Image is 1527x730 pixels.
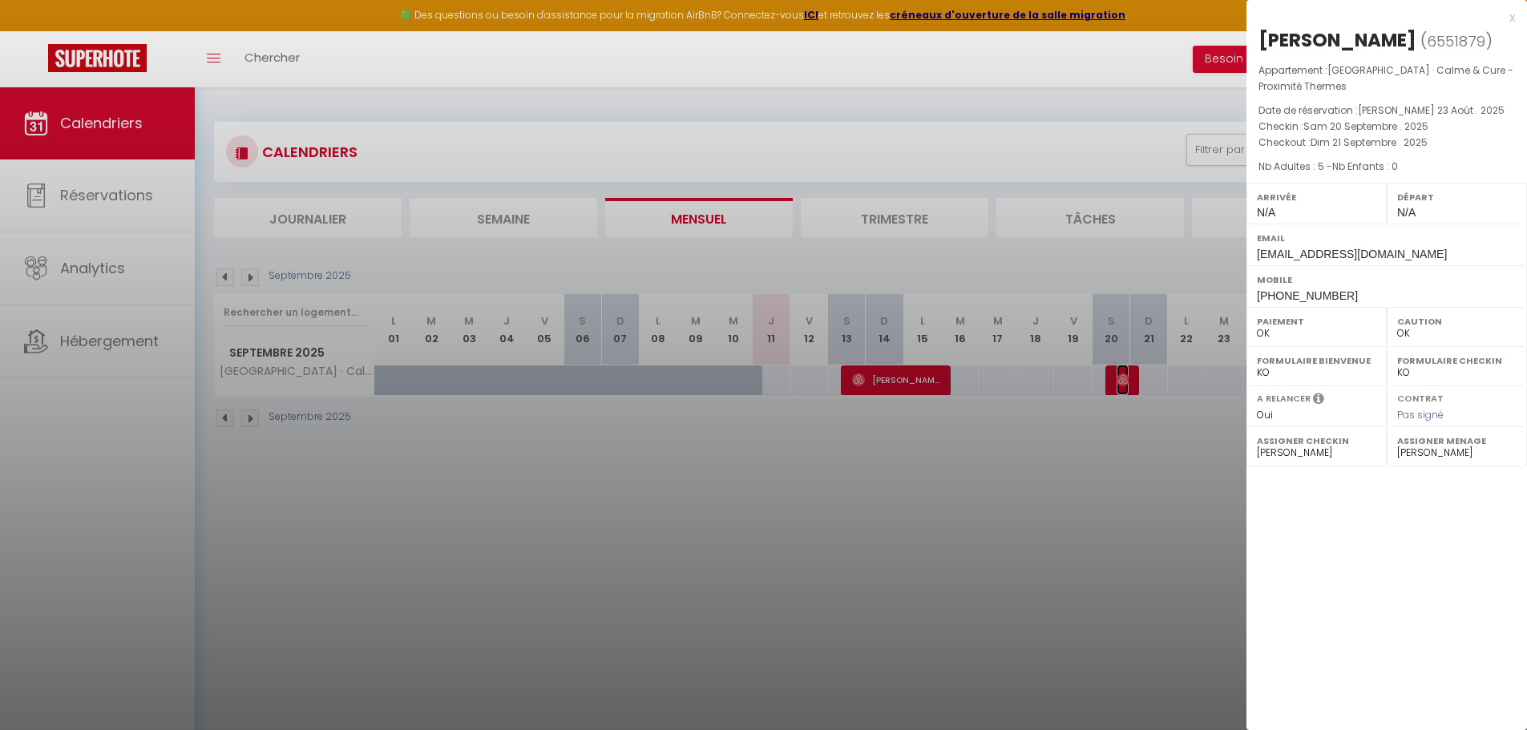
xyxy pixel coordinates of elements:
label: Formulaire Bienvenue [1257,353,1376,369]
label: Email [1257,230,1517,246]
span: Dim 21 Septembre . 2025 [1311,135,1428,149]
span: [EMAIL_ADDRESS][DOMAIN_NAME] [1257,248,1447,260]
span: ( ) [1420,30,1493,52]
button: Ouvrir le widget de chat LiveChat [13,6,61,54]
span: Nb Enfants : 0 [1332,159,1398,173]
span: N/A [1257,206,1275,219]
p: Appartement : [1258,63,1515,95]
label: Assigner Checkin [1257,433,1376,449]
span: Sam 20 Septembre . 2025 [1303,119,1428,133]
label: Assigner Menage [1397,433,1517,449]
label: Mobile [1257,272,1517,288]
span: Pas signé [1397,408,1444,421]
label: Arrivée [1257,189,1376,205]
div: [PERSON_NAME] [1258,27,1416,53]
label: Paiement [1257,313,1376,329]
label: Contrat [1397,392,1444,402]
p: Checkout : [1258,135,1515,151]
span: N/A [1397,206,1416,219]
span: Nb Adultes : 5 - [1258,159,1398,173]
label: Formulaire Checkin [1397,353,1517,369]
i: Sélectionner OUI si vous souhaiter envoyer les séquences de messages post-checkout [1313,392,1324,409]
label: A relancer [1257,392,1311,405]
p: Date de réservation : [1258,103,1515,119]
span: [PERSON_NAME] 23 Août . 2025 [1358,103,1505,117]
span: [PHONE_NUMBER] [1257,289,1358,302]
div: x [1246,8,1515,27]
label: Caution [1397,313,1517,329]
span: 6551879 [1427,31,1485,51]
label: Départ [1397,189,1517,205]
span: [GEOGRAPHIC_DATA] · Calme & Cure - Proximité Thermes [1258,63,1513,93]
p: Checkin : [1258,119,1515,135]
